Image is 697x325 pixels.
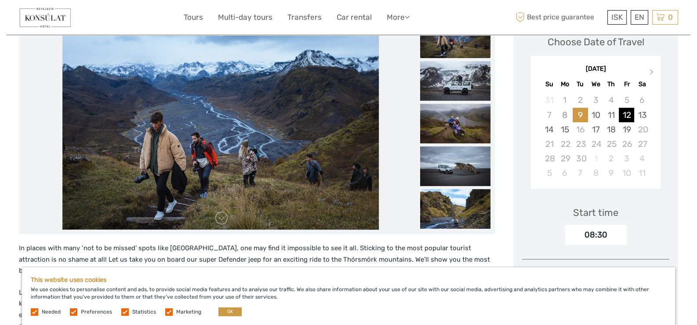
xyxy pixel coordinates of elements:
[588,151,603,166] div: Not available Wednesday, October 1st, 2025
[541,93,557,107] div: Not available Sunday, August 31st, 2025
[588,78,603,90] div: We
[22,267,675,325] div: We use cookies to personalise content and ads, to provide social media features and to analyse ou...
[634,93,650,107] div: Not available Saturday, September 6th, 2025
[81,308,112,316] label: Preferences
[634,78,650,90] div: Sa
[603,151,619,166] div: Choose Thursday, October 2nd, 2025
[176,308,201,316] label: Marketing
[573,137,588,151] div: Not available Tuesday, September 23rd, 2025
[557,93,573,107] div: Not available Monday, September 1st, 2025
[513,10,605,25] span: Best price guarantee
[631,10,648,25] div: EN
[573,206,618,219] div: Start time
[531,65,661,74] div: [DATE]
[619,166,634,180] div: Choose Friday, October 10th, 2025
[19,7,72,28] img: 351-c02e8c69-862c-4e8d-b62f-a899add119d8_logo_small.jpg
[557,108,573,122] div: Not available Monday, September 8th, 2025
[557,137,573,151] div: Not available Monday, September 22nd, 2025
[541,151,557,166] div: Not available Sunday, September 28th, 2025
[634,108,650,122] div: Choose Saturday, September 13th, 2025
[646,67,660,81] button: Next Month
[603,108,619,122] div: Choose Thursday, September 11th, 2025
[603,93,619,107] div: Not available Thursday, September 4th, 2025
[420,18,490,58] img: 9f47a6a3dc764db487e5456fcc72e4ee_slider_thumbnail.jpeg
[12,15,99,22] p: We're away right now. Please check back later!
[573,93,588,107] div: Not available Tuesday, September 2nd, 2025
[557,122,573,137] div: Choose Monday, September 15th, 2025
[534,93,657,180] div: month 2025-09
[619,137,634,151] div: Not available Friday, September 26th, 2025
[634,137,650,151] div: Not available Saturday, September 27th, 2025
[541,122,557,137] div: Choose Sunday, September 14th, 2025
[541,166,557,180] div: Choose Sunday, October 5th, 2025
[667,13,674,22] span: 0
[573,78,588,90] div: Tu
[420,146,490,186] img: 13d5a4d09d3f4c368c8ae9babd5e9622_slider_thumbnail.jpeg
[541,108,557,122] div: Not available Sunday, September 7th, 2025
[62,18,379,230] img: 9f47a6a3dc764db487e5456fcc72e4ee_main_slider.jpeg
[603,137,619,151] div: Not available Thursday, September 25th, 2025
[619,93,634,107] div: Not available Friday, September 5th, 2025
[634,166,650,180] div: Choose Saturday, October 11th, 2025
[184,11,203,24] a: Tours
[573,166,588,180] div: Choose Tuesday, October 7th, 2025
[565,225,627,245] div: 08:30
[541,137,557,151] div: Not available Sunday, September 21st, 2025
[619,122,634,137] div: Choose Friday, September 19th, 2025
[420,104,490,143] img: 2dd65b51e46e428084a1d01c6be4d1dd_slider_thumbnail.jpg
[31,276,666,284] h5: This website uses cookies
[541,78,557,90] div: Su
[603,122,619,137] div: Choose Thursday, September 18th, 2025
[588,166,603,180] div: Choose Wednesday, October 8th, 2025
[573,108,588,122] div: Choose Tuesday, September 9th, 2025
[634,151,650,166] div: Choose Saturday, October 4th, 2025
[420,189,490,229] img: b02309f0da484e32a383c6d487efaaab_slider_thumbnail.jpeg
[603,166,619,180] div: Choose Thursday, October 9th, 2025
[337,11,372,24] a: Car rental
[218,307,242,316] button: OK
[619,108,634,122] div: Choose Friday, September 12th, 2025
[132,308,156,316] label: Statistics
[557,151,573,166] div: Not available Monday, September 29th, 2025
[287,11,322,24] a: Transfers
[557,78,573,90] div: Mo
[588,137,603,151] div: Not available Wednesday, September 24th, 2025
[218,11,272,24] a: Multi-day tours
[387,11,410,24] a: More
[603,78,619,90] div: Th
[19,243,495,277] p: In places with many ‘not to be missed’ spots like [GEOGRAPHIC_DATA], one may find it impossible t...
[42,308,61,316] label: Needed
[101,14,112,24] button: Open LiveChat chat widget
[557,166,573,180] div: Choose Monday, October 6th, 2025
[573,122,588,137] div: Not available Tuesday, September 16th, 2025
[548,35,644,49] div: Choose Date of Travel
[573,151,588,166] div: Not available Tuesday, September 30th, 2025
[588,122,603,137] div: Choose Wednesday, September 17th, 2025
[420,61,490,101] img: ec981ea73d214ffdbe012bd0891ba7d1_slider_thumbnail.jpeg
[588,108,603,122] div: Choose Wednesday, September 10th, 2025
[588,93,603,107] div: Not available Wednesday, September 3rd, 2025
[619,151,634,166] div: Choose Friday, October 3rd, 2025
[634,122,650,137] div: Not available Saturday, September 20th, 2025
[611,13,623,22] span: ISK
[619,78,634,90] div: Fr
